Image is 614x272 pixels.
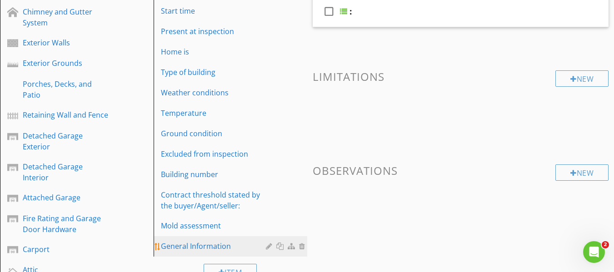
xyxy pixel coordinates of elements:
[161,220,269,231] div: Mold assessment
[23,213,110,235] div: Fire Rating and Garage Door Hardware
[161,241,269,252] div: General Information
[349,6,352,17] div: :
[23,244,110,255] div: Carport
[161,5,269,16] div: Start time
[161,189,269,211] div: Contract threshold stated by the buyer/Agent/seller:
[161,87,269,98] div: Weather conditions
[602,241,609,248] span: 2
[322,0,336,22] i: check_box_outline_blank
[23,192,110,203] div: Attached Garage
[161,67,269,78] div: Type of building
[23,109,110,120] div: Retaining Wall and Fence
[313,70,609,83] h3: Limitations
[161,169,269,180] div: Building number
[23,161,110,183] div: Detached Garage Interior
[555,164,609,181] div: New
[583,241,605,263] iframe: Intercom live chat
[23,58,110,69] div: Exterior Grounds
[161,148,269,159] div: Excluded from inspection
[23,6,110,28] div: Chimney and Gutter System
[555,70,609,87] div: New
[313,164,609,177] h3: Observations
[23,37,110,48] div: Exterior Walls
[23,79,110,100] div: Porches, Decks, and Patio
[161,128,269,139] div: Ground condition
[161,46,269,57] div: Home is
[161,26,269,37] div: Present at inspection
[23,130,110,152] div: Detached Garage Exterior
[161,108,269,119] div: Temperature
